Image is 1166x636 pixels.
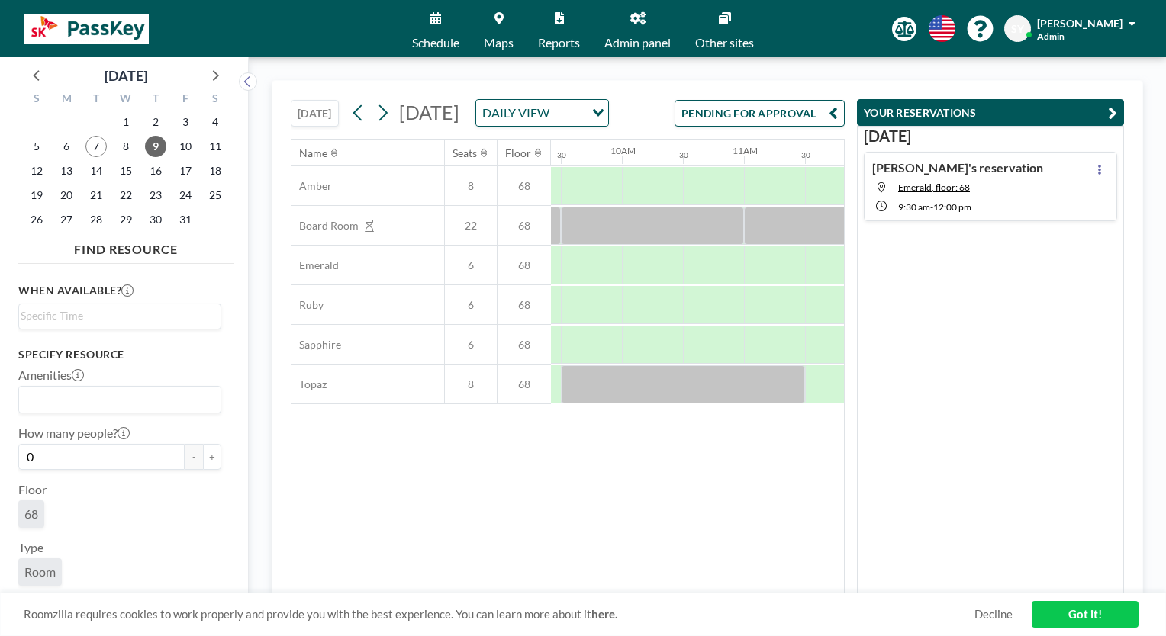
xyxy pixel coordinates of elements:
button: - [185,444,203,470]
span: Friday, October 24, 2025 [175,185,196,206]
span: Monday, October 27, 2025 [56,209,77,230]
span: Monday, October 20, 2025 [56,185,77,206]
div: Search for option [476,100,608,126]
button: + [203,444,221,470]
h3: Specify resource [18,348,221,361]
span: Sunday, October 19, 2025 [26,185,47,206]
div: 11AM [733,145,758,156]
span: Reports [538,37,580,49]
span: Thursday, October 23, 2025 [145,185,166,206]
button: PENDING FOR APPROVAL [675,100,845,127]
span: Saturday, October 18, 2025 [205,160,226,181]
span: Saturday, October 11, 2025 [205,136,226,157]
div: 10AM [610,145,636,156]
span: 12:00 PM [933,201,971,213]
span: Saturday, October 25, 2025 [205,185,226,206]
span: 68 [498,179,551,193]
div: Seats [453,146,477,160]
input: Search for option [21,307,212,324]
span: 22 [445,219,497,233]
span: Admin [1037,31,1065,42]
span: Maps [484,37,514,49]
span: 6 [445,259,497,272]
a: Decline [974,607,1013,622]
span: Sunday, October 5, 2025 [26,136,47,157]
input: Search for option [21,390,212,410]
span: 8 [445,179,497,193]
label: Amenities [18,368,84,383]
span: Schedule [412,37,459,49]
span: Wednesday, October 15, 2025 [115,160,137,181]
div: Search for option [19,304,221,327]
div: Floor [505,146,531,160]
div: M [52,90,82,110]
div: [DATE] [105,65,147,86]
span: 6 [445,338,497,352]
div: Search for option [19,387,221,413]
label: Floor [18,482,47,497]
div: 30 [801,150,810,160]
span: [DATE] [399,101,459,124]
button: YOUR RESERVATIONS [857,99,1124,126]
span: Thursday, October 16, 2025 [145,160,166,181]
span: 6 [445,298,497,312]
div: W [111,90,141,110]
div: Name [299,146,327,160]
span: Friday, October 31, 2025 [175,209,196,230]
span: Wednesday, October 8, 2025 [115,136,137,157]
span: Roomzilla requires cookies to work properly and provide you with the best experience. You can lea... [24,607,974,622]
div: T [140,90,170,110]
span: 68 [498,259,551,272]
span: Sunday, October 12, 2025 [26,160,47,181]
span: Thursday, October 9, 2025 [145,136,166,157]
button: [DATE] [291,100,339,127]
span: Sunday, October 26, 2025 [26,209,47,230]
span: Thursday, October 2, 2025 [145,111,166,133]
span: 8 [445,377,497,391]
span: DAILY VIEW [479,103,552,123]
img: organization-logo [24,14,149,44]
a: here. [591,607,617,621]
span: Other sites [695,37,754,49]
input: Search for option [554,103,583,123]
span: Amber [291,179,332,193]
span: Friday, October 10, 2025 [175,136,196,157]
div: T [82,90,111,110]
span: 9:30 AM [898,201,930,213]
span: Wednesday, October 1, 2025 [115,111,137,133]
span: Saturday, October 4, 2025 [205,111,226,133]
span: Thursday, October 30, 2025 [145,209,166,230]
div: 30 [557,150,566,160]
span: Emerald, floor: 68 [898,181,970,193]
span: Tuesday, October 7, 2025 [85,136,107,157]
a: Got it! [1032,601,1139,628]
div: S [22,90,52,110]
span: [PERSON_NAME] [1037,17,1123,30]
span: Admin panel [604,37,671,49]
span: 68 [498,377,551,391]
span: Board Room [291,219,359,233]
span: Monday, October 13, 2025 [56,160,77,181]
span: Room [24,564,56,579]
span: Wednesday, October 29, 2025 [115,209,137,230]
span: Ruby [291,298,324,312]
span: - [930,201,933,213]
span: Tuesday, October 21, 2025 [85,185,107,206]
span: SY [1011,22,1024,36]
h4: FIND RESOURCE [18,236,234,257]
span: 68 [498,298,551,312]
h3: [DATE] [864,127,1117,146]
span: 68 [24,506,38,521]
label: How many people? [18,426,130,441]
div: S [200,90,230,110]
span: Monday, October 6, 2025 [56,136,77,157]
span: Sapphire [291,338,341,352]
span: 68 [498,338,551,352]
div: 30 [679,150,688,160]
h4: [PERSON_NAME]'s reservation [872,160,1043,175]
span: Tuesday, October 28, 2025 [85,209,107,230]
span: Emerald [291,259,339,272]
span: Tuesday, October 14, 2025 [85,160,107,181]
span: 68 [498,219,551,233]
span: Topaz [291,377,327,391]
